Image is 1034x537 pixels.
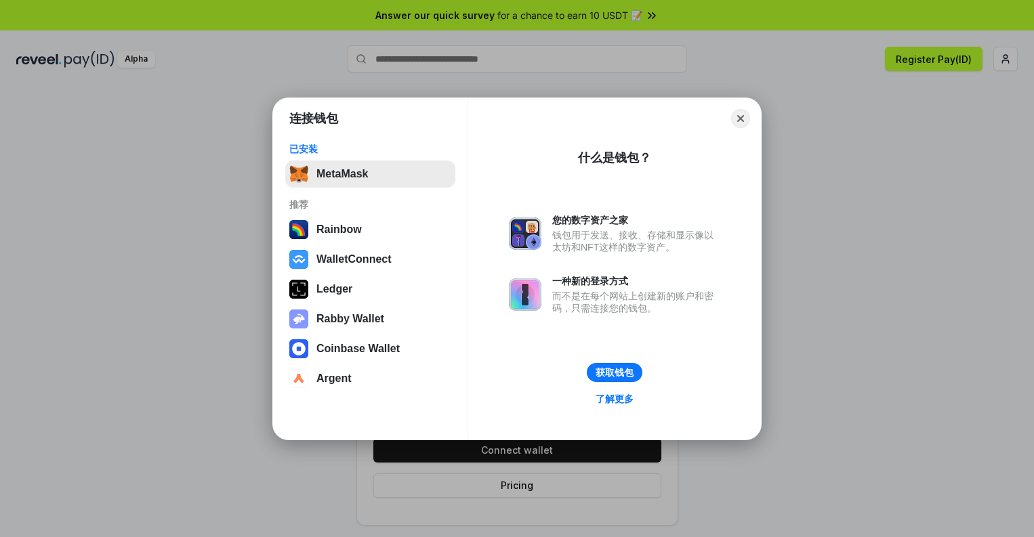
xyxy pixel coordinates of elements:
button: WalletConnect [285,246,455,273]
div: 一种新的登录方式 [552,275,720,287]
button: MetaMask [285,160,455,188]
img: svg+xml,%3Csvg%20xmlns%3D%22http%3A%2F%2Fwww.w3.org%2F2000%2Fsvg%22%20fill%3D%22none%22%20viewBox... [509,278,541,311]
div: Rabby Wallet [316,313,384,325]
div: 已安装 [289,143,451,155]
button: Coinbase Wallet [285,335,455,362]
a: 了解更多 [587,390,642,408]
div: 了解更多 [596,393,634,405]
img: svg+xml,%3Csvg%20fill%3D%22none%22%20height%3D%2233%22%20viewBox%3D%220%200%2035%2033%22%20width%... [289,165,308,184]
div: 推荐 [289,198,451,211]
img: svg+xml,%3Csvg%20width%3D%2228%22%20height%3D%2228%22%20viewBox%3D%220%200%2028%2028%22%20fill%3D... [289,369,308,388]
img: svg+xml,%3Csvg%20xmlns%3D%22http%3A%2F%2Fwww.w3.org%2F2000%2Fsvg%22%20fill%3D%22none%22%20viewBox... [509,217,541,250]
img: svg+xml,%3Csvg%20width%3D%22120%22%20height%3D%22120%22%20viewBox%3D%220%200%20120%20120%22%20fil... [289,220,308,239]
div: Ledger [316,283,352,295]
h1: 连接钱包 [289,110,338,127]
div: 获取钱包 [596,366,634,379]
div: 您的数字资产之家 [552,214,720,226]
img: svg+xml,%3Csvg%20width%3D%2228%22%20height%3D%2228%22%20viewBox%3D%220%200%2028%2028%22%20fill%3D... [289,250,308,269]
img: svg+xml,%3Csvg%20xmlns%3D%22http%3A%2F%2Fwww.w3.org%2F2000%2Fsvg%22%20width%3D%2228%22%20height%3... [289,280,308,299]
div: 钱包用于发送、接收、存储和显示像以太坊和NFT这样的数字资产。 [552,229,720,253]
button: Ledger [285,276,455,303]
div: MetaMask [316,168,368,180]
img: svg+xml,%3Csvg%20xmlns%3D%22http%3A%2F%2Fwww.w3.org%2F2000%2Fsvg%22%20fill%3D%22none%22%20viewBox... [289,309,308,328]
button: Rainbow [285,216,455,243]
button: Rabby Wallet [285,305,455,332]
button: Argent [285,365,455,392]
img: svg+xml,%3Csvg%20width%3D%2228%22%20height%3D%2228%22%20viewBox%3D%220%200%2028%2028%22%20fill%3D... [289,339,308,358]
button: 获取钱包 [587,363,642,382]
div: 而不是在每个网站上创建新的账户和密码，只需连接您的钱包。 [552,290,720,314]
div: 什么是钱包？ [578,150,651,166]
button: Close [731,109,750,128]
div: Argent [316,372,352,385]
div: Rainbow [316,223,362,236]
div: WalletConnect [316,253,392,265]
div: Coinbase Wallet [316,343,400,355]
